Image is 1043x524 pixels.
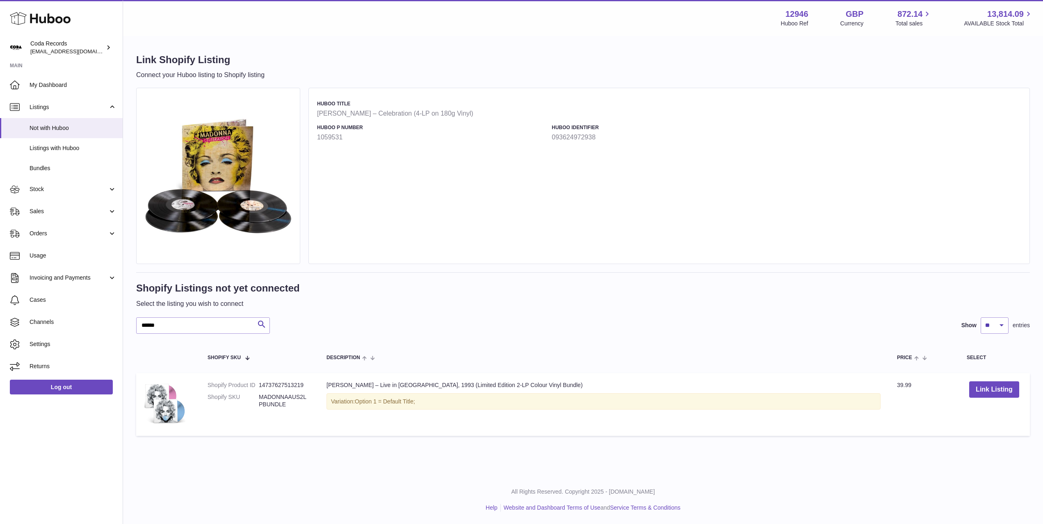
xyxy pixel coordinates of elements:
span: Settings [30,340,116,348]
dt: Shopify SKU [208,393,259,409]
span: Listings [30,103,108,111]
span: entries [1013,321,1030,329]
a: 872.14 Total sales [895,9,932,27]
a: Log out [10,380,113,394]
a: Help [486,504,498,511]
span: Option 1 = Default Title; [355,398,415,405]
div: Coda Records [30,40,104,55]
strong: GBP [846,9,863,20]
h4: Huboo Identifier [552,124,782,131]
img: haz@pcatmedia.com [10,41,22,54]
div: Variation: [326,393,881,410]
strong: 1059531 [317,133,548,142]
strong: 093624972938 [552,133,782,142]
a: 13,814.09 AVAILABLE Stock Total [964,9,1033,27]
span: Shopify SKU [208,355,241,360]
div: [PERSON_NAME] – Live in [GEOGRAPHIC_DATA], 1993 (Limited Edition 2-LP Colour Vinyl Bundle) [326,381,881,389]
h4: Huboo Title [317,100,1017,107]
span: Sales [30,207,108,215]
strong: [PERSON_NAME] – Celebration (4-LP on 180g Vinyl) [317,109,1017,118]
dd: MADONNAAUS2LPBUNDLE [259,393,310,409]
img: Madonna – Live in Sydney, 1993 (Limited Edition 2-LP Colour Vinyl Bundle) [144,381,185,426]
button: Link Listing [969,381,1019,398]
span: 39.99 [897,382,911,388]
span: Returns [30,362,116,370]
a: Service Terms & Conditions [610,504,680,511]
span: AVAILABLE Stock Total [964,20,1033,27]
span: Usage [30,252,116,260]
dt: Shopify Product ID [208,381,259,389]
span: Orders [30,230,108,237]
span: Stock [30,185,108,193]
span: 13,814.09 [987,9,1024,20]
div: Currency [840,20,864,27]
li: and [501,504,680,512]
span: Listings with Huboo [30,144,116,152]
img: Madonna – Celebration (4-LP on 180g Vinyl) [145,96,292,255]
span: Channels [30,318,116,326]
span: Invoicing and Payments [30,274,108,282]
span: 872.14 [897,9,922,20]
strong: 12946 [785,9,808,20]
span: [EMAIL_ADDRESS][DOMAIN_NAME] [30,48,121,55]
h1: Link Shopify Listing [136,53,265,66]
span: Total sales [895,20,932,27]
span: My Dashboard [30,81,116,89]
div: Huboo Ref [781,20,808,27]
p: All Rights Reserved. Copyright 2025 - [DOMAIN_NAME] [130,488,1036,496]
span: Bundles [30,164,116,172]
div: Select [967,355,1022,360]
span: Price [897,355,912,360]
label: Show [961,321,977,329]
dd: 14737627513219 [259,381,310,389]
a: Website and Dashboard Terms of Use [504,504,600,511]
span: Not with Huboo [30,124,116,132]
h4: Huboo P number [317,124,548,131]
span: Cases [30,296,116,304]
p: Select the listing you wish to connect [136,299,300,308]
span: Description [326,355,360,360]
p: Connect your Huboo listing to Shopify listing [136,71,265,80]
h1: Shopify Listings not yet connected [136,282,300,295]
